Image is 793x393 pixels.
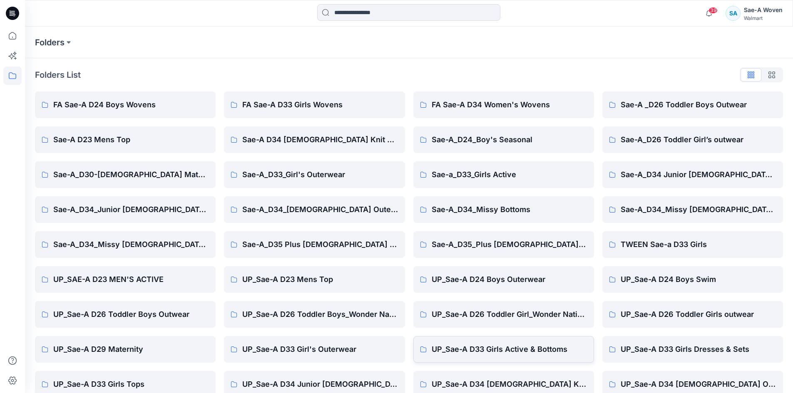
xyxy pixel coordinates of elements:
p: UP_Sae-A D33 Girl's Outerwear [242,344,398,355]
p: FA Sae-A D24 Boys Wovens [53,99,209,111]
span: 39 [708,7,718,14]
p: Sae-A_D34_Missy [DEMOGRAPHIC_DATA] Dresses [621,204,776,215]
a: TWEEN Sae-a D33 Girls [602,231,783,258]
a: Sae-A_D30-[DEMOGRAPHIC_DATA] Maternity [35,161,216,188]
p: UP_Sae-A D26 Toddler Boys_Wonder Nation Sportswear [242,309,398,320]
a: Sae-A _D26 Toddler Boys Outwear [602,91,783,118]
a: Sae-A_D26 Toddler Girl’s outwear [602,126,783,153]
p: Folders List [35,69,81,81]
a: Sae-A_D34_Missy [DEMOGRAPHIC_DATA] Dresses [602,196,783,223]
a: UP_Sae-A D23 Mens Top [224,266,405,293]
p: Sae-A_D34_[DEMOGRAPHIC_DATA] Outerwear [242,204,398,215]
p: Sae-A_D30-[DEMOGRAPHIC_DATA] Maternity [53,169,209,180]
a: Sae-A_D35 Plus [DEMOGRAPHIC_DATA] Bottom [224,231,405,258]
p: Sae-a_D33_Girls Active [432,169,587,180]
a: Sae-A_D33_Girl's Outerwear [224,161,405,188]
p: UP_Sae-A D33 Girls Active & Bottoms [432,344,587,355]
p: UP_Sae-A D26 Toddler Girl_Wonder Nation Sportswear [432,309,587,320]
a: UP_Sae-A D33 Girls Dresses & Sets [602,336,783,363]
a: UP_Sae-A D26 Toddler Girls outwear [602,301,783,328]
a: Sae-A_D34_Junior [DEMOGRAPHIC_DATA] bottom [35,196,216,223]
a: Sae-A_D34_Missy Bottoms [413,196,594,223]
a: UP_SAE-A D23 MEN'S ACTIVE [35,266,216,293]
a: UP_Sae-A D24 Boys Swim [602,266,783,293]
p: Sae-A_D26 Toddler Girl’s outwear [621,134,776,146]
a: Folders [35,37,65,48]
div: SA [726,6,741,21]
div: Sae-A Woven [744,5,783,15]
p: Sae-A_D34 Junior [DEMOGRAPHIC_DATA] top [621,169,776,180]
p: UP_Sae-A D34 Junior [DEMOGRAPHIC_DATA] top [242,378,398,390]
a: Sae-A_D24_Boy's Seasonal [413,126,594,153]
p: UP_Sae-A D26 Toddler Boys Outwear [53,309,209,320]
div: Walmart [744,15,783,21]
p: UP_Sae-A D24 Boys Swim [621,274,776,285]
a: FA Sae-A D34 Women's Wovens [413,91,594,118]
p: FA Sae-A D33 Girls Wovens [242,99,398,111]
a: UP_Sae-A D26 Toddler Boys_Wonder Nation Sportswear [224,301,405,328]
a: Sae-A_D35_Plus [DEMOGRAPHIC_DATA] Top [413,231,594,258]
p: Sae-A _D26 Toddler Boys Outwear [621,99,776,111]
p: Sae-A_D34_Missy Bottoms [432,204,587,215]
a: Sae-A_D34 Junior [DEMOGRAPHIC_DATA] top [602,161,783,188]
p: UP_Sae-A D29 Maternity [53,344,209,355]
p: Sae-A_D34_Missy [DEMOGRAPHIC_DATA] Top Woven [53,239,209,250]
p: Sae-A D34 [DEMOGRAPHIC_DATA] Knit Tops [242,134,398,146]
a: UP_Sae-A D29 Maternity [35,336,216,363]
p: UP_SAE-A D23 MEN'S ACTIVE [53,274,209,285]
p: UP_Sae-A D34 [DEMOGRAPHIC_DATA] Knit Tops [432,378,587,390]
a: Sae-A D23 Mens Top [35,126,216,153]
a: Sae-a_D33_Girls Active [413,161,594,188]
p: UP_Sae-A D23 Mens Top [242,274,398,285]
a: UP_Sae-A D26 Toddler Boys Outwear [35,301,216,328]
a: UP_Sae-A D26 Toddler Girl_Wonder Nation Sportswear [413,301,594,328]
a: Sae-A D34 [DEMOGRAPHIC_DATA] Knit Tops [224,126,405,153]
a: UP_Sae-A D24 Boys Outerwear [413,266,594,293]
p: UP_Sae-A D26 Toddler Girls outwear [621,309,776,320]
p: Sae-A_D35_Plus [DEMOGRAPHIC_DATA] Top [432,239,587,250]
p: UP_Sae-A D33 Girls Dresses & Sets [621,344,776,355]
p: Sae-A D23 Mens Top [53,134,209,146]
p: TWEEN Sae-a D33 Girls [621,239,776,250]
a: UP_Sae-A D33 Girl's Outerwear [224,336,405,363]
p: Sae-A_D34_Junior [DEMOGRAPHIC_DATA] bottom [53,204,209,215]
p: Sae-A_D24_Boy's Seasonal [432,134,587,146]
p: UP_Sae-A D34 [DEMOGRAPHIC_DATA] Outerwear [621,378,776,390]
p: UP_Sae-A D24 Boys Outerwear [432,274,587,285]
p: Sae-A_D35 Plus [DEMOGRAPHIC_DATA] Bottom [242,239,398,250]
a: UP_Sae-A D33 Girls Active & Bottoms [413,336,594,363]
a: Sae-A_D34_[DEMOGRAPHIC_DATA] Outerwear [224,196,405,223]
a: Sae-A_D34_Missy [DEMOGRAPHIC_DATA] Top Woven [35,231,216,258]
a: FA Sae-A D24 Boys Wovens [35,91,216,118]
a: FA Sae-A D33 Girls Wovens [224,91,405,118]
p: Sae-A_D33_Girl's Outerwear [242,169,398,180]
p: UP_Sae-A D33 Girls Tops [53,378,209,390]
p: FA Sae-A D34 Women's Wovens [432,99,587,111]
